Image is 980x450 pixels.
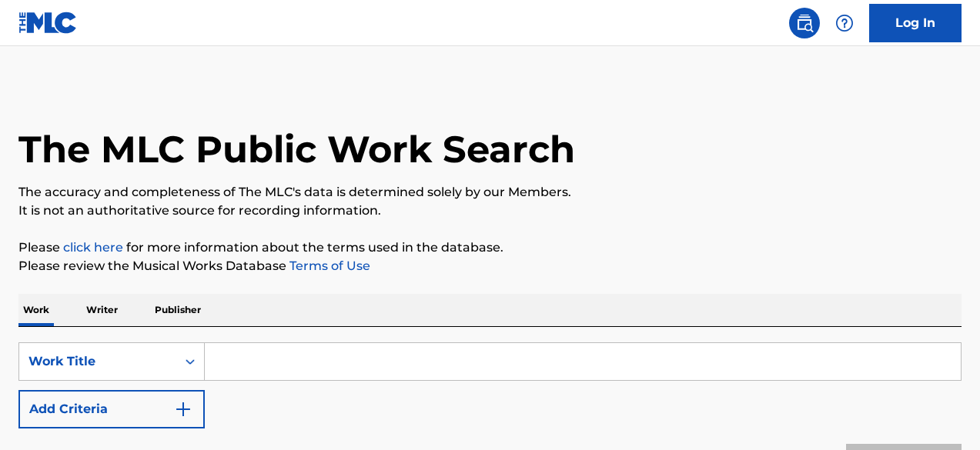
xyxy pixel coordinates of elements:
div: Work Title [28,352,167,371]
p: Writer [82,294,122,326]
a: Log In [869,4,962,42]
p: It is not an authoritative source for recording information. [18,202,962,220]
a: Terms of Use [286,258,370,273]
p: Please review the Musical Works Database [18,257,962,275]
a: click here [63,240,123,255]
p: Publisher [150,294,206,326]
p: Please for more information about the terms used in the database. [18,238,962,257]
img: 9d2ae6d4665cec9f34b9.svg [174,400,192,418]
img: search [795,14,814,32]
p: Work [18,294,54,326]
button: Add Criteria [18,390,205,428]
p: The accuracy and completeness of The MLC's data is determined solely by our Members. [18,183,962,202]
img: help [835,14,854,32]
div: Help [829,8,860,38]
a: Public Search [789,8,820,38]
h1: The MLC Public Work Search [18,126,575,172]
img: MLC Logo [18,12,78,34]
